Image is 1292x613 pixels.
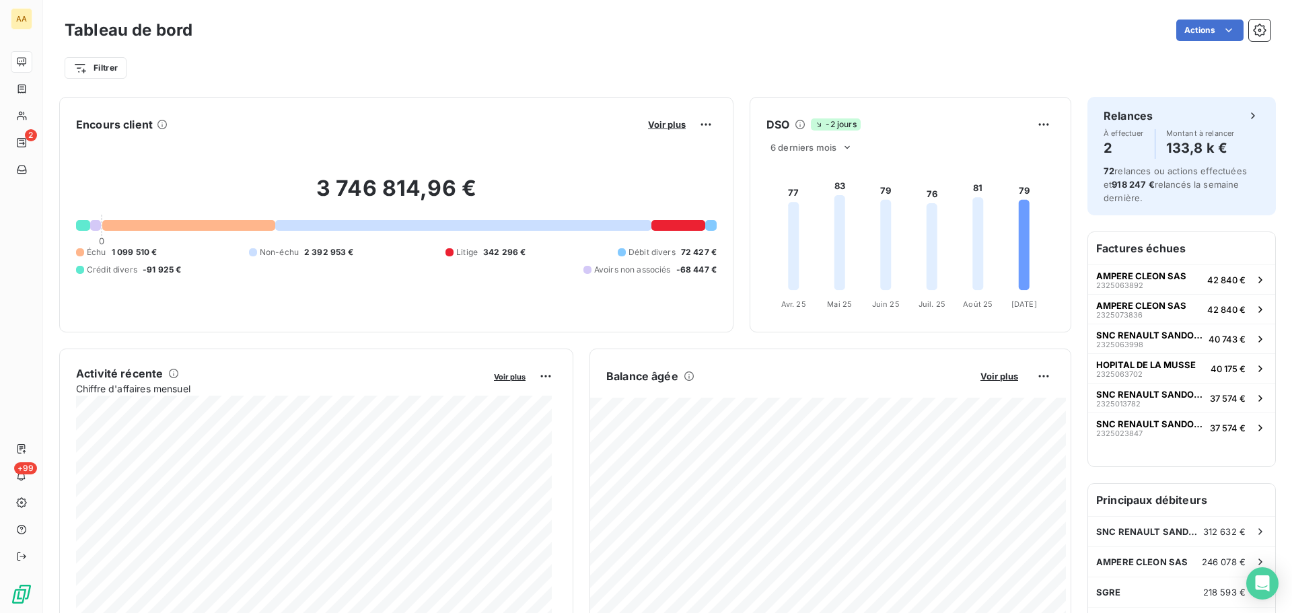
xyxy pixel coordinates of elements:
[648,119,686,130] span: Voir plus
[781,299,806,309] tspan: Avr. 25
[1096,281,1143,289] span: 2325063892
[1096,300,1186,311] span: AMPERE CLEON SAS
[811,118,860,131] span: -2 jours
[1088,412,1275,442] button: SNC RENAULT SANDOUVILLE232502384737 574 €
[1166,129,1235,137] span: Montant à relancer
[494,372,526,382] span: Voir plus
[65,57,127,79] button: Filtrer
[456,246,478,258] span: Litige
[1166,137,1235,159] h4: 133,8 k €
[827,299,852,309] tspan: Mai 25
[490,370,530,382] button: Voir plus
[1088,264,1275,294] button: AMPERE CLEON SAS232506389242 840 €
[76,175,717,215] h2: 3 746 814,96 €
[681,246,717,258] span: 72 427 €
[1104,166,1247,203] span: relances ou actions effectuées et relancés la semaine dernière.
[644,118,690,131] button: Voir plus
[1011,299,1037,309] tspan: [DATE]
[76,116,153,133] h6: Encours client
[1088,324,1275,353] button: SNC RENAULT SANDOUVILLE232506399840 743 €
[1210,393,1246,404] span: 37 574 €
[1104,166,1114,176] span: 72
[919,299,945,309] tspan: Juil. 25
[483,246,526,258] span: 342 296 €
[1176,20,1244,41] button: Actions
[1209,334,1246,345] span: 40 743 €
[112,246,157,258] span: 1 099 510 €
[1088,383,1275,412] button: SNC RENAULT SANDOUVILLE232501378237 574 €
[872,299,900,309] tspan: Juin 25
[1210,423,1246,433] span: 37 574 €
[76,365,163,382] h6: Activité récente
[1096,526,1203,537] span: SNC RENAULT SANDOUVILLE
[87,264,137,276] span: Crédit divers
[1211,363,1246,374] span: 40 175 €
[770,142,836,153] span: 6 derniers mois
[1207,275,1246,285] span: 42 840 €
[1096,311,1143,319] span: 2325073836
[1096,389,1205,400] span: SNC RENAULT SANDOUVILLE
[606,368,678,384] h6: Balance âgée
[65,18,192,42] h3: Tableau de bord
[1096,271,1186,281] span: AMPERE CLEON SAS
[1096,587,1121,598] span: SGRE
[1203,526,1246,537] span: 312 632 €
[1096,330,1203,340] span: SNC RENAULT SANDOUVILLE
[11,583,32,605] img: Logo LeanPay
[1104,137,1144,159] h4: 2
[676,264,717,276] span: -68 447 €
[99,236,104,246] span: 0
[1202,556,1246,567] span: 246 078 €
[87,246,106,258] span: Échu
[143,264,181,276] span: -91 925 €
[1104,108,1153,124] h6: Relances
[1104,129,1144,137] span: À effectuer
[766,116,789,133] h6: DSO
[11,8,32,30] div: AA
[1096,359,1196,370] span: HOPITAL DE LA MUSSE
[260,246,299,258] span: Non-échu
[1096,340,1143,349] span: 2325063998
[1246,567,1279,600] div: Open Intercom Messenger
[594,264,671,276] span: Avoirs non associés
[1088,294,1275,324] button: AMPERE CLEON SAS232507383642 840 €
[980,371,1018,382] span: Voir plus
[1088,232,1275,264] h6: Factures échues
[1096,429,1143,437] span: 2325023847
[304,246,354,258] span: 2 392 953 €
[25,129,37,141] span: 2
[1096,419,1205,429] span: SNC RENAULT SANDOUVILLE
[1096,556,1188,567] span: AMPERE CLEON SAS
[629,246,676,258] span: Débit divers
[1096,400,1141,408] span: 2325013782
[1207,304,1246,315] span: 42 840 €
[963,299,993,309] tspan: Août 25
[1088,484,1275,516] h6: Principaux débiteurs
[976,370,1022,382] button: Voir plus
[76,382,485,396] span: Chiffre d'affaires mensuel
[1203,587,1246,598] span: 218 593 €
[1096,370,1143,378] span: 2325063702
[1088,353,1275,383] button: HOPITAL DE LA MUSSE232506370240 175 €
[14,462,37,474] span: +99
[1112,179,1154,190] span: 918 247 €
